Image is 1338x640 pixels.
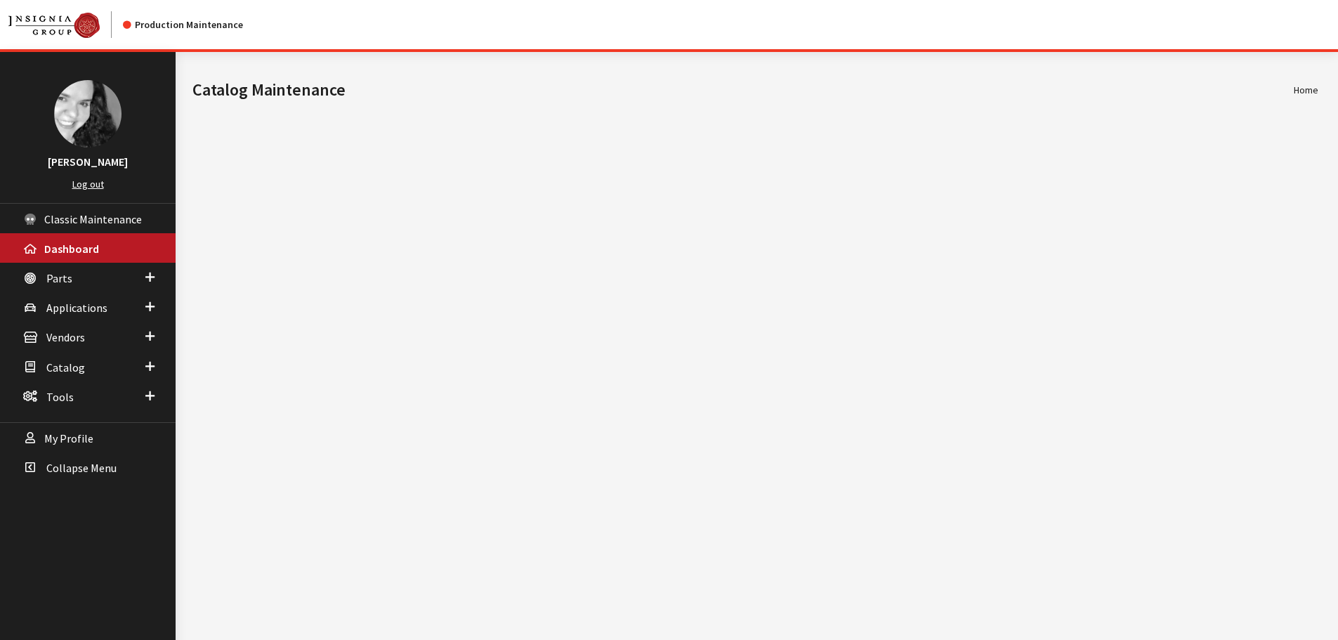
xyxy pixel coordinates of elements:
[46,331,85,345] span: Vendors
[44,431,93,445] span: My Profile
[123,18,243,32] div: Production Maintenance
[46,360,85,374] span: Catalog
[72,178,104,190] a: Log out
[46,390,74,404] span: Tools
[44,212,142,226] span: Classic Maintenance
[192,77,1294,103] h1: Catalog Maintenance
[1294,83,1318,98] li: Home
[8,11,123,38] a: Insignia Group logo
[44,242,99,256] span: Dashboard
[14,153,162,170] h3: [PERSON_NAME]
[46,301,107,315] span: Applications
[46,461,117,475] span: Collapse Menu
[54,80,122,148] img: Khrystal Dorton
[46,271,72,285] span: Parts
[8,13,100,38] img: Catalog Maintenance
